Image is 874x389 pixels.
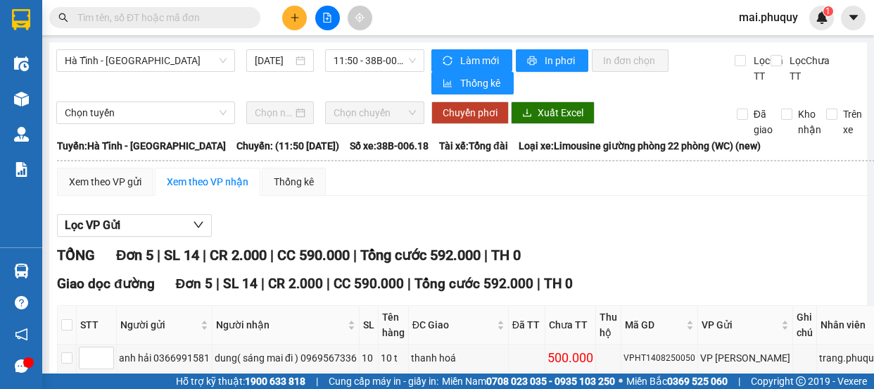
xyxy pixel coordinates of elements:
span: Lọc Đã TT [748,53,785,84]
div: Thống kê [274,174,314,190]
img: solution-icon [14,162,29,177]
span: | [327,276,330,292]
span: | [216,276,220,292]
span: Cung cấp máy in - giấy in: [329,373,438,389]
span: aim [355,13,365,23]
div: 500.000 [547,348,593,368]
th: Chưa TT [545,306,596,345]
img: warehouse-icon [14,56,29,71]
span: | [407,276,411,292]
span: Lọc Chưa TT [784,53,832,84]
span: Làm mới [460,53,501,68]
span: CR 2.000 [268,276,323,292]
span: CR 2.000 [210,247,267,264]
th: Tên hàng [379,306,409,345]
span: down [193,219,204,230]
b: Tuyến: Hà Tĩnh - [GEOGRAPHIC_DATA] [57,140,226,152]
span: Thống kê [460,75,502,91]
span: | [203,247,206,264]
span: TỔNG [57,247,95,264]
th: Đã TT [509,306,545,345]
button: file-add [315,6,340,30]
span: | [738,373,740,389]
span: search [58,13,68,23]
span: Người gửi [120,317,198,333]
span: file-add [322,13,332,23]
span: | [316,373,318,389]
span: question-circle [15,296,28,309]
div: Xem theo VP nhận [167,174,248,190]
th: SL [360,306,379,345]
th: Ghi chú [793,306,817,345]
div: dung( sáng mai đi ) 0969567336 [215,350,357,366]
span: SL 14 [164,247,199,264]
span: In phơi [545,53,577,68]
span: VP Gửi [702,317,778,333]
span: Đơn 5 [116,247,153,264]
span: | [157,247,160,264]
img: warehouse-icon [14,92,29,106]
span: Chọn tuyến [65,102,227,123]
strong: 0369 525 060 [667,376,728,387]
span: ⚪️ [619,378,623,384]
span: | [270,247,274,264]
span: | [484,247,488,264]
button: Lọc VP Gửi [57,214,212,237]
span: Đơn 5 [176,276,213,292]
span: ĐC Giao [412,317,494,333]
input: Tìm tên, số ĐT hoặc mã đơn [77,10,243,25]
span: TH 0 [491,247,521,264]
span: | [353,247,357,264]
img: icon-new-feature [816,11,828,24]
span: CC 590.000 [334,276,404,292]
input: 15/08/2025 [255,53,293,68]
span: Trên xe [837,106,868,137]
button: caret-down [841,6,866,30]
span: message [15,359,28,373]
span: caret-down [847,11,860,24]
span: printer [527,56,539,67]
td: VP Hà Huy Tập [698,345,793,372]
th: STT [77,306,117,345]
span: Chọn chuyến [334,102,416,123]
span: Tổng cước 592.000 [414,276,533,292]
div: anh hải 0366991581 [119,350,210,366]
span: Chuyến: (11:50 [DATE]) [236,138,339,154]
span: Giao dọc đường [57,276,155,292]
span: download [522,108,532,119]
span: Miền Bắc [626,373,728,389]
span: CC 590.000 [277,247,350,264]
span: | [537,276,540,292]
span: Kho nhận [792,106,827,137]
img: warehouse-icon [14,264,29,278]
span: Loại xe: Limousine giường phòng 22 phòng (WC) (new) [519,138,761,154]
td: VPHT1408250050 [621,345,698,372]
img: warehouse-icon [14,127,29,142]
span: Mã GD [625,317,683,333]
input: Chọn ngày [255,105,293,121]
span: Đã giao [748,106,778,137]
img: logo-vxr [12,9,30,30]
strong: 1900 633 818 [245,376,305,387]
sup: 1 [823,6,833,16]
span: Xuất Excel [538,105,583,121]
span: bar-chart [443,78,455,89]
span: Tài xế: Tổng đài [439,138,508,154]
span: plus [290,13,300,23]
div: VP [PERSON_NAME] [700,350,790,366]
span: Hỗ trợ kỹ thuật: [176,373,305,389]
button: plus [282,6,307,30]
span: | [261,276,265,292]
div: VPHT1408250050 [623,352,695,365]
span: TH 0 [544,276,573,292]
div: thanh hoá [411,350,506,366]
button: In đơn chọn [592,49,669,72]
button: aim [348,6,372,30]
span: Tổng cước 592.000 [360,247,481,264]
span: Người nhận [216,317,345,333]
button: bar-chartThống kê [431,72,514,94]
span: copyright [796,376,806,386]
span: 1 [825,6,830,16]
button: downloadXuất Excel [511,101,595,124]
div: 10 t [381,350,406,366]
